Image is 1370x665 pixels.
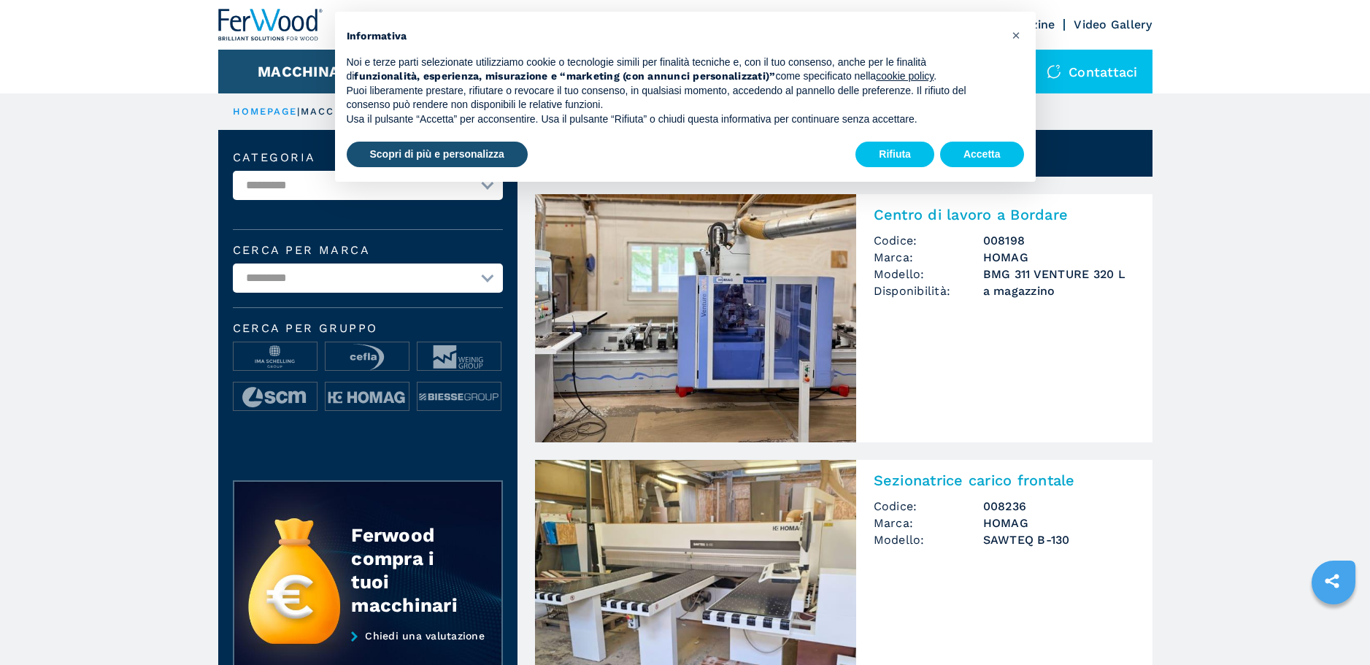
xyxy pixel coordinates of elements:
[983,249,1135,266] h3: HOMAG
[347,142,528,168] button: Scopri di più e personalizza
[983,266,1135,282] h3: BMG 311 VENTURE 320 L
[874,531,983,548] span: Modello:
[874,206,1135,223] h2: Centro di lavoro a Bordare
[233,323,503,334] span: Cerca per Gruppo
[1032,50,1152,93] div: Contattaci
[326,383,409,412] img: image
[234,342,317,372] img: image
[351,523,472,617] div: Ferwood compra i tuoi macchinari
[1314,563,1350,599] a: sharethis
[874,498,983,515] span: Codice:
[1308,599,1359,654] iframe: Chat
[347,29,1001,44] h2: Informativa
[417,383,501,412] img: image
[354,70,775,82] strong: funzionalità, esperienza, misurazione e “marketing (con annunci personalizzati)”
[874,232,983,249] span: Codice:
[983,531,1135,548] h3: SAWTEQ B-130
[874,515,983,531] span: Marca:
[233,152,503,164] label: Categoria
[1005,23,1028,47] button: Chiudi questa informativa
[983,498,1135,515] h3: 008236
[1012,26,1020,44] span: ×
[347,55,1001,84] p: Noi e terze parti selezionate utilizziamo cookie o tecnologie simili per finalità tecniche e, con...
[301,105,377,118] p: macchinari
[874,472,1135,489] h2: Sezionatrice carico frontale
[874,266,983,282] span: Modello:
[1074,18,1152,31] a: Video Gallery
[535,194,1152,442] a: Centro di lavoro a Bordare HOMAG BMG 311 VENTURE 320 LCentro di lavoro a BordareCodice:008198Marc...
[347,112,1001,127] p: Usa il pulsante “Accetta” per acconsentire. Usa il pulsante “Rifiuta” o chiudi questa informativa...
[347,84,1001,112] p: Puoi liberamente prestare, rifiutare o revocare il tuo consenso, in qualsiasi momento, accedendo ...
[535,194,856,442] img: Centro di lavoro a Bordare HOMAG BMG 311 VENTURE 320 L
[855,142,934,168] button: Rifiuta
[983,515,1135,531] h3: HOMAG
[417,342,501,372] img: image
[234,383,317,412] img: image
[233,245,503,256] label: Cerca per marca
[874,282,983,299] span: Disponibilità:
[233,106,298,117] a: HOMEPAGE
[1047,64,1061,79] img: Contattaci
[876,70,934,82] a: cookie policy
[874,249,983,266] span: Marca:
[218,9,323,41] img: Ferwood
[326,342,409,372] img: image
[258,63,355,80] button: Macchinari
[983,282,1135,299] span: a magazzino
[297,106,300,117] span: |
[940,142,1024,168] button: Accetta
[983,232,1135,249] h3: 008198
